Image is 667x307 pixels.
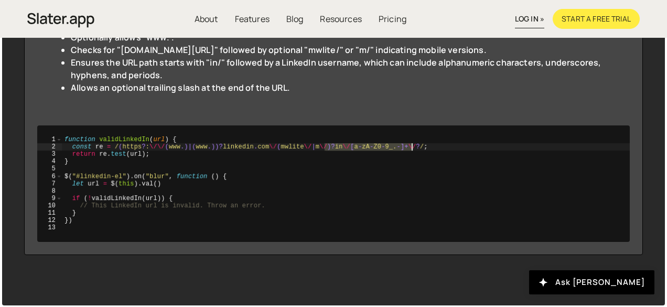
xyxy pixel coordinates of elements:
div: 8 [37,187,62,195]
a: log in » [515,10,544,28]
a: Pricing [370,9,415,29]
div: 2 [37,143,62,151]
div: 4 [37,158,62,165]
a: home [27,7,94,30]
div: 13 [37,224,62,231]
a: Features [227,9,278,29]
div: 3 [37,151,62,158]
a: About [186,9,227,29]
a: Start a free trial [553,9,640,29]
li: Allows an optional trailing slash at the end of the URL. [71,81,605,94]
a: Resources [311,9,370,29]
div: 10 [37,202,62,209]
div: 5 [37,165,62,173]
img: Slater is an modern coding environment with an inbuilt AI tool. Get custom code quickly with no c... [27,10,94,30]
div: 12 [37,217,62,224]
a: Blog [278,9,312,29]
div: 6 [37,173,62,180]
div: 7 [37,180,62,187]
li: Checks for "[DOMAIN_NAME][URL]" followed by optional "mwlite/" or "m/" indicating mobile versions. [71,44,605,56]
div: 11 [37,209,62,217]
div: 9 [37,195,62,202]
li: Ensures the URL path starts with "in/" followed by a LinkedIn username, which can include alphanu... [71,56,605,81]
div: 1 [37,136,62,143]
button: Ask [PERSON_NAME] [529,270,654,294]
